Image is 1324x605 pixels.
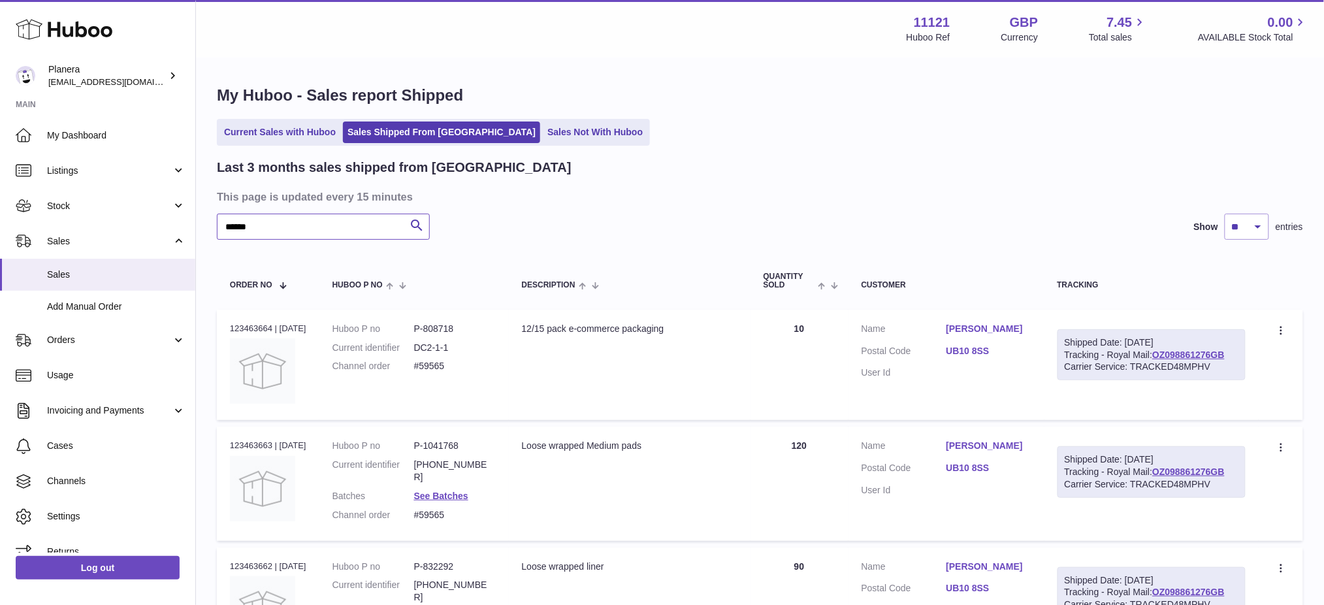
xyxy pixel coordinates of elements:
span: Orders [47,334,172,346]
span: 7.45 [1107,14,1133,31]
span: Stock [47,200,172,212]
span: Usage [47,369,186,382]
span: My Dashboard [47,129,186,142]
span: Settings [47,510,186,523]
strong: GBP [1010,14,1038,31]
span: [EMAIL_ADDRESS][DOMAIN_NAME] [48,76,192,87]
span: Returns [47,546,186,558]
span: 0.00 [1268,14,1293,31]
span: Cases [47,440,186,452]
span: Add Manual Order [47,301,186,313]
span: Channels [47,475,186,487]
span: Sales [47,235,172,248]
span: AVAILABLE Stock Total [1198,31,1308,44]
div: Huboo Ref [907,31,950,44]
div: Planera [48,63,166,88]
div: Currency [1001,31,1039,44]
a: 0.00 AVAILABLE Stock Total [1198,14,1308,44]
span: Invoicing and Payments [47,404,172,417]
img: internalAdmin-11121@internal.huboo.com [16,66,35,86]
strong: 11121 [914,14,950,31]
a: 7.45 Total sales [1089,14,1147,44]
span: Total sales [1089,31,1147,44]
a: Log out [16,556,180,580]
span: Sales [47,269,186,281]
span: Listings [47,165,172,177]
